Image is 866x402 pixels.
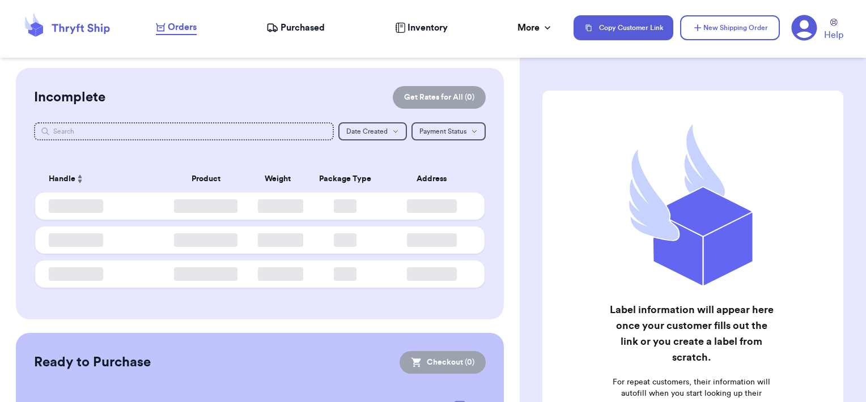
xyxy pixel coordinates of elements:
[156,20,197,35] a: Orders
[419,128,466,135] span: Payment Status
[395,21,448,35] a: Inventory
[393,86,486,109] button: Get Rates for All (0)
[680,15,780,40] button: New Shipping Order
[161,165,251,193] th: Product
[346,128,388,135] span: Date Created
[400,351,486,374] button: Checkout (0)
[49,173,75,185] span: Handle
[34,122,334,140] input: Search
[34,353,151,371] h2: Ready to Purchase
[824,28,843,42] span: Help
[608,302,776,365] h2: Label information will appear here once your customer fills out the link or you create a label fr...
[305,165,386,193] th: Package Type
[824,19,843,42] a: Help
[266,21,325,35] a: Purchased
[75,172,84,186] button: Sort ascending
[281,21,325,35] span: Purchased
[251,165,305,193] th: Weight
[338,122,407,140] button: Date Created
[574,15,673,40] button: Copy Customer Link
[407,21,448,35] span: Inventory
[517,21,553,35] div: More
[411,122,486,140] button: Payment Status
[34,88,105,106] h2: Incomplete
[386,165,485,193] th: Address
[168,20,197,34] span: Orders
